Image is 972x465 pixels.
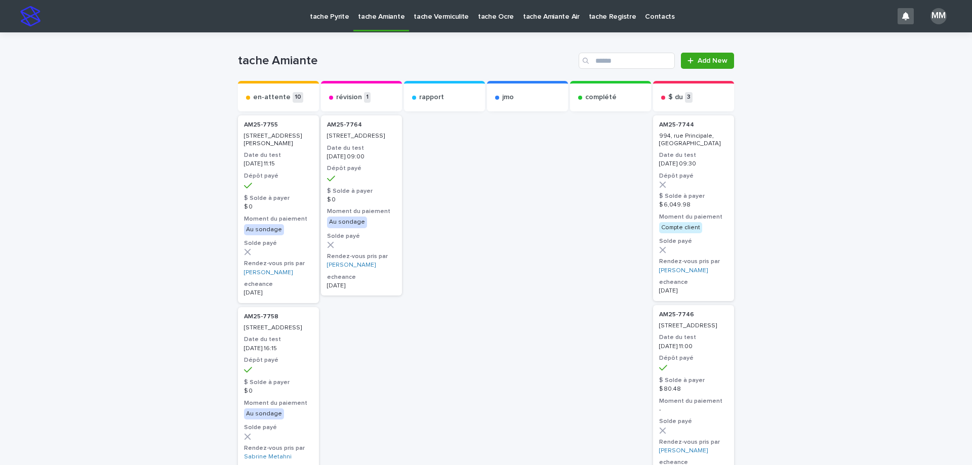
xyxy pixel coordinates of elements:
[20,6,40,26] img: stacker-logo-s-only.png
[327,196,396,203] p: $ 0
[244,345,313,352] p: [DATE] 16:15
[327,121,396,129] p: AM25-7764
[244,203,313,210] p: $ 0
[659,438,728,446] h3: Rendez-vous pris par
[364,92,371,103] p: 1
[659,258,728,266] h3: Rendez-vous pris par
[659,447,708,454] a: [PERSON_NAME]
[244,444,313,452] h3: Rendez-vous pris par
[244,260,313,268] h3: Rendez-vous pris par
[659,311,728,318] p: AM25-7746
[327,144,396,152] h3: Date du test
[659,172,728,180] h3: Dépôt payé
[244,424,313,432] h3: Solde payé
[659,322,728,329] p: [STREET_ADDRESS]
[321,115,402,295] a: AM25-7764 [STREET_ADDRESS]Date du test[DATE] 09:00Dépôt payé$ Solde à payer$ 0Moment du paiementA...
[659,397,728,405] h3: Moment du paiement
[244,388,313,395] p: $ 0
[653,115,734,301] a: AM25-7744 994, rue Principale, [GEOGRAPHIC_DATA]Date du test[DATE] 09:30Dépôt payé$ Solde à payer...
[327,133,396,140] p: [STREET_ADDRESS]
[244,269,293,276] a: [PERSON_NAME]
[244,453,292,460] a: Sabrine Metahni
[327,164,396,173] h3: Dépôt payé
[244,172,313,180] h3: Dépôt payé
[244,224,284,235] div: Au sondage
[930,8,947,24] div: MM
[244,121,313,129] p: AM25-7755
[327,282,396,289] p: [DATE]
[327,207,396,216] h3: Moment du paiement
[244,160,313,167] p: [DATE] 11:15
[659,201,728,208] p: $ 6,049.98
[659,287,728,294] p: [DATE]
[327,232,396,240] h3: Solde payé
[244,378,313,387] h3: $ Solde à payer
[244,215,313,223] h3: Moment du paiement
[659,333,728,342] h3: Date du test
[244,133,313,147] p: [STREET_ADDRESS][PERSON_NAME]
[659,151,728,159] h3: Date du test
[659,222,702,233] div: Compte client
[327,187,396,195] h3: $ Solde à payer
[244,335,313,344] h3: Date du test
[327,153,396,160] p: [DATE] 09:00
[336,93,362,102] p: révision
[244,356,313,364] h3: Dépôt payé
[244,280,313,288] h3: echeance
[659,237,728,245] h3: Solde payé
[585,93,617,102] p: complété
[327,217,367,228] div: Au sondage
[659,417,728,426] h3: Solde payé
[327,273,396,281] h3: echeance
[698,57,727,64] span: Add New
[327,262,376,269] a: [PERSON_NAME]
[685,92,693,103] p: 3
[327,252,396,261] h3: Rendez-vous pris par
[659,386,728,393] p: $ 80.48
[244,313,313,320] p: AM25-7758
[681,53,734,69] a: Add New
[244,289,313,297] p: [DATE]
[244,151,313,159] h3: Date du test
[238,115,319,303] a: AM25-7755 [STREET_ADDRESS][PERSON_NAME]Date du test[DATE] 11:15Dépôt payé$ Solde à payer$ 0Moment...
[502,93,514,102] p: jmo
[419,93,444,102] p: rapport
[659,354,728,362] h3: Dépôt payé
[659,213,728,221] h3: Moment du paiement
[659,343,728,350] p: [DATE] 11:00
[253,93,291,102] p: en-attente
[668,93,683,102] p: $ du
[244,239,313,247] h3: Solde payé
[659,121,728,129] p: AM25-7744
[238,54,575,68] h1: tache Amiante
[659,133,728,147] p: 994, rue Principale, [GEOGRAPHIC_DATA]
[659,192,728,200] h3: $ Solde à payer
[579,53,675,69] input: Search
[659,160,728,167] p: [DATE] 09:30
[244,194,313,202] h3: $ Solde à payer
[244,399,313,407] h3: Moment du paiement
[659,267,708,274] a: [PERSON_NAME]
[293,92,303,103] p: 10
[244,324,313,331] p: [STREET_ADDRESS]
[659,406,728,413] p: -
[244,408,284,419] div: Au sondage
[659,278,728,286] h3: echeance
[659,376,728,385] h3: $ Solde à payer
